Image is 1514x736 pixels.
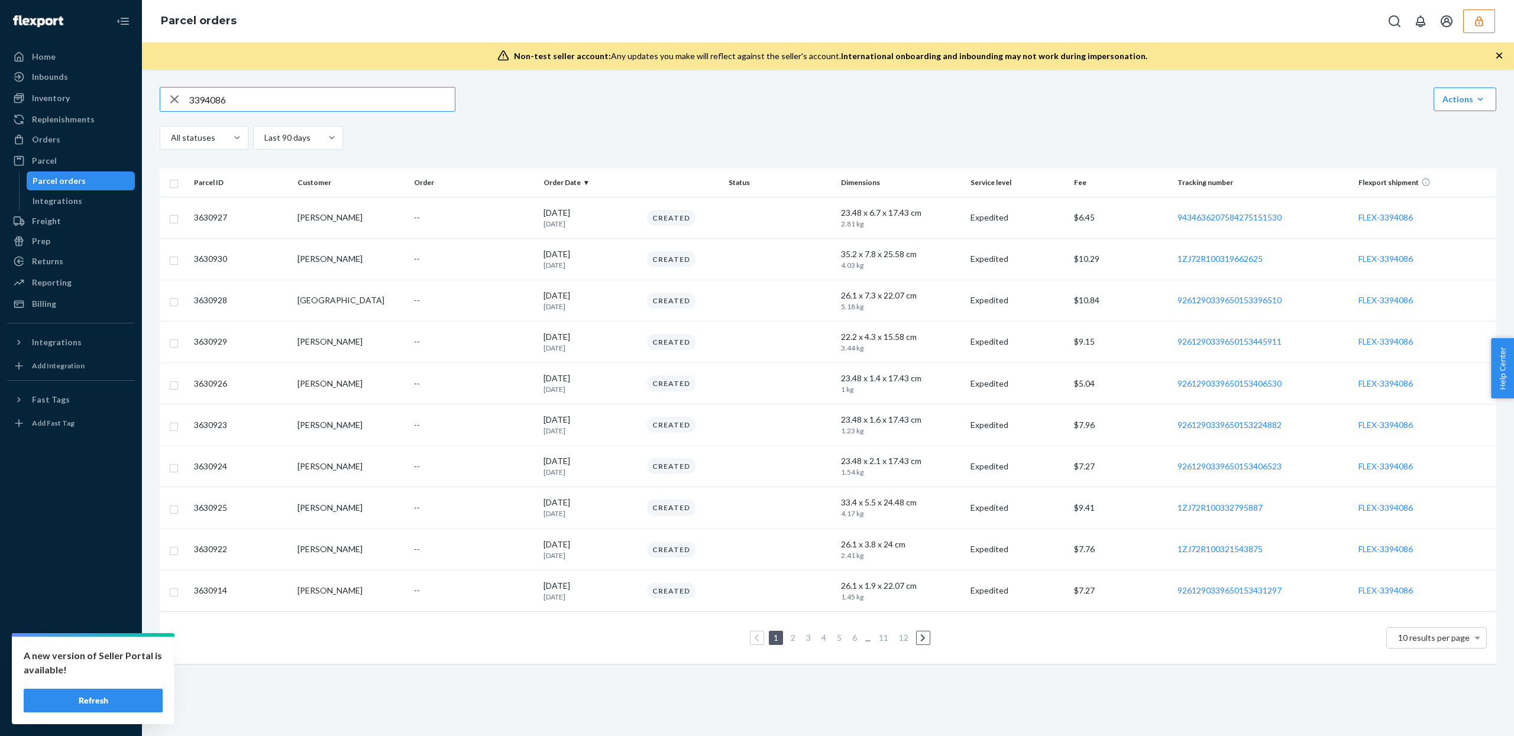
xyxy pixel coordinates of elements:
p: 3.44 kg [841,343,913,353]
span: International onboarding and inbounding may not work during impersonation. [841,51,1147,61]
p: $ 10.84 [1074,294,1168,306]
div: -- [414,585,534,596]
p: [DATE] [544,550,638,560]
button: Integrations [7,333,135,352]
p: [DATE] [544,331,638,343]
div: 23.48 x 1.6 x 17.43 cm [841,414,961,426]
div: Created [647,251,695,267]
p: [DATE] [544,248,638,260]
div: -- [414,461,534,472]
th: Flexport shipment [1354,168,1496,197]
button: Help Center [1491,338,1514,398]
p: [DATE] [544,290,638,301]
p: 1.23 kg [841,426,913,436]
div: Reporting [32,277,72,288]
p: 1.45 kg [841,592,913,602]
p: 3630924 [194,461,288,472]
a: Settings [7,643,135,662]
th: Parcel ID [189,168,293,197]
th: Tracking number [1173,168,1354,197]
a: 9261290339650153431297 [1177,585,1282,595]
a: Page 6 [850,633,859,643]
div: Integrations [33,195,82,207]
div: -- [414,294,534,306]
div: 22.2 x 4.3 x 15.58 cm [841,331,961,343]
p: 3630923 [194,419,288,431]
p: [DATE] [544,301,638,312]
p: Expedited [970,543,1065,555]
button: Open account menu [1435,9,1458,33]
a: Prep [7,232,135,251]
a: FLEX-3394086 [1358,336,1413,346]
div: Created [647,458,695,474]
p: [DATE] [544,343,638,353]
p: [DATE] [544,467,638,477]
div: [PERSON_NAME] [297,336,405,348]
p: Expedited [970,378,1065,390]
p: [DATE] [544,455,638,467]
a: Inventory [7,89,135,108]
div: Parcel [32,155,57,167]
div: Home [32,51,56,63]
p: Expedited [970,253,1065,265]
a: FLEX-3394086 [1358,212,1413,222]
div: -- [414,336,534,348]
p: $ 5.04 [1074,378,1168,390]
p: 2.41 kg [841,550,913,560]
input: All statuses [170,132,171,144]
p: 3630925 [194,502,288,514]
div: [PERSON_NAME] [297,253,405,265]
a: FLEX-3394086 [1358,585,1413,595]
p: [DATE] [544,372,638,384]
div: Add Fast Tag [32,418,75,428]
a: Reporting [7,273,135,292]
span: Non-test seller account: [514,51,611,61]
button: Actions [1434,87,1496,111]
p: Expedited [970,294,1065,306]
div: -- [414,378,534,390]
div: Integrations [32,336,82,348]
p: Expedited [970,212,1065,223]
a: FLEX-3394086 [1358,378,1413,388]
div: [PERSON_NAME] [297,461,405,472]
p: Expedited [970,461,1065,472]
div: 23.48 x 1.4 x 17.43 cm [841,372,961,384]
p: $ 10.29 [1074,253,1168,265]
a: Home [7,47,135,66]
a: Inbounds [7,67,135,86]
a: 9261290339650153396510 [1177,295,1282,305]
div: Created [647,334,695,350]
a: 9261290339650153445911 [1177,336,1282,346]
div: 26.1 x 7.3 x 22.07 cm [841,290,961,301]
p: [DATE] [544,219,638,229]
p: $ 7.27 [1074,461,1168,472]
p: [DATE] [544,426,638,436]
div: [PERSON_NAME] [297,212,405,223]
p: [DATE] [544,580,638,592]
a: Parcel [7,151,135,170]
p: 1.54 kg [841,467,913,477]
p: [DATE] [544,497,638,508]
a: FLEX-3394086 [1358,544,1413,554]
div: 23.48 x 6.7 x 17.43 cm [841,207,961,219]
div: Created [647,293,695,309]
a: 9261290339650153406523 [1177,461,1282,471]
div: Orders [32,134,60,145]
th: Fee [1069,168,1173,197]
div: Billing [32,298,56,310]
span: 10 results per page [1398,633,1470,643]
a: Page 4 [819,633,829,643]
div: -- [414,253,534,265]
div: Returns [32,255,63,267]
a: FLEX-3394086 [1358,254,1413,264]
div: [PERSON_NAME] [297,543,405,555]
div: [PERSON_NAME] [297,502,405,514]
input: Search parcels [189,87,455,111]
a: 9261290339650153406530 [1177,378,1282,388]
div: [PERSON_NAME] [297,419,405,431]
div: Created [647,375,695,391]
p: [DATE] [544,384,638,394]
th: Status [642,168,836,197]
div: [PERSON_NAME] [297,378,405,390]
p: Expedited [970,585,1065,596]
